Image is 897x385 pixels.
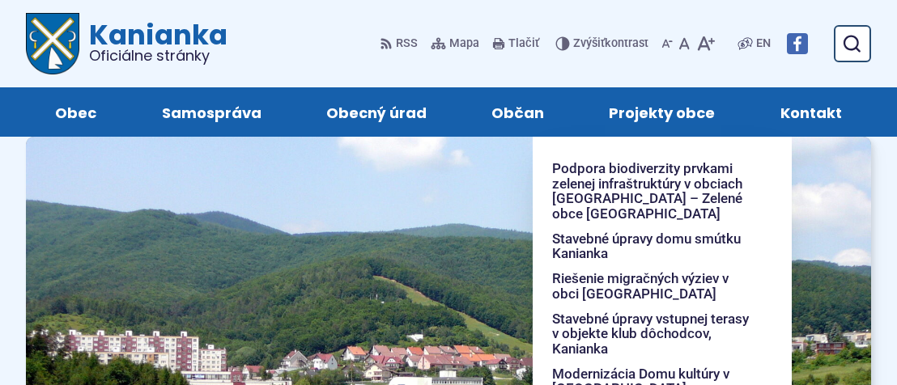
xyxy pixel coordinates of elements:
a: Samospráva [145,87,277,137]
button: Nastaviť pôvodnú veľkosť písma [676,27,693,61]
a: Obec [39,87,113,137]
span: Samospráva [162,87,261,137]
span: EN [756,34,771,53]
a: RSS [380,27,421,61]
h1: Kanianka [79,21,227,63]
span: Tlačiť [508,37,539,51]
a: Riešenie migračných výziev v obci [GEOGRAPHIC_DATA] [552,266,753,306]
a: Projekty obce [593,87,731,137]
span: kontrast [573,37,648,51]
img: Prejsť na Facebook stránku [787,33,808,54]
span: Projekty obce [609,87,715,137]
a: Podpora biodiverzity prvkami zelenej infraštruktúry v obciach [GEOGRAPHIC_DATA] – Zelené obce [GE... [552,156,753,226]
span: Občan [491,87,544,137]
span: Zvýšiť [573,36,605,50]
span: Obecný úrad [326,87,427,137]
img: Prejsť na domovskú stránku [26,13,79,74]
button: Zväčšiť veľkosť písma [693,27,718,61]
a: Obecný úrad [310,87,443,137]
a: Logo Kanianka, prejsť na domovskú stránku. [26,13,227,74]
a: Stavebné úpravy domu smútku Kanianka [552,226,753,266]
button: Zmenšiť veľkosť písma [658,27,676,61]
a: Občan [475,87,560,137]
a: EN [753,34,774,53]
button: Zvýšiťkontrast [555,27,652,61]
span: Mapa [449,34,479,53]
a: Mapa [427,27,483,61]
span: Obec [55,87,96,137]
span: Oficiálne stránky [89,49,227,63]
button: Tlačiť [489,27,542,61]
a: Kontakt [764,87,858,137]
a: Stavebné úpravy vstupnej terasy v objekte klub dôchodcov, Kanianka [552,307,753,362]
span: Kontakt [780,87,842,137]
span: RSS [396,34,418,53]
